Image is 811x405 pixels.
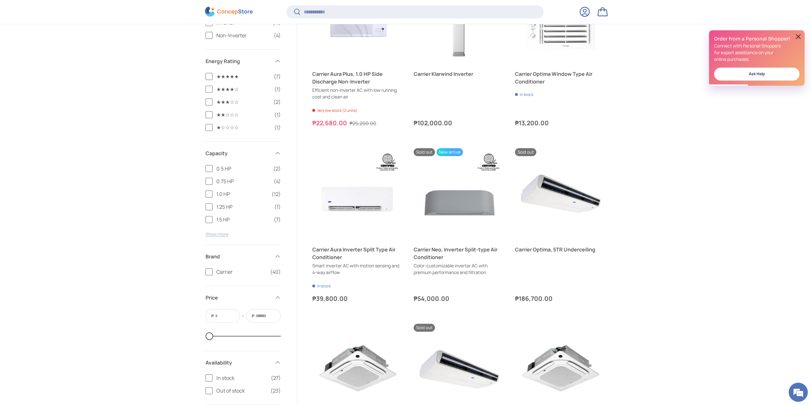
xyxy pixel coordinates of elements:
a: Carrier Aura Inverter Split Type Air Conditioner [312,246,403,261]
a: Ask Help [714,68,800,81]
span: (12) [272,190,281,198]
h2: Order from a Personal Shopper! [714,35,800,42]
div: Chat with us now [33,36,107,44]
span: Brand [206,253,271,260]
span: ★★★★★ [216,73,270,80]
span: ★★☆☆☆ [216,111,271,119]
div: Minimize live chat window [105,3,120,18]
span: (40) [270,268,281,276]
span: Non-Inverter [216,32,270,39]
span: (1) [274,85,281,93]
summary: Brand [206,245,281,268]
span: Sold out [515,148,536,156]
span: 0.75 HP [216,177,270,185]
span: ★★★☆☆ [216,98,270,106]
span: (27) [271,374,281,382]
img: ConcepStore [205,7,253,17]
span: Sold out [414,148,435,156]
summary: Price [206,286,281,309]
span: 1.0 HP [216,190,268,198]
textarea: Type your message and hit 'Enter' [3,174,121,196]
span: (4) [274,32,281,39]
button: Show more [206,231,228,237]
span: (7) [274,73,281,80]
span: New arrival [437,148,463,156]
span: - [242,312,244,320]
span: ₱ [251,313,255,319]
span: (2) [273,98,281,106]
span: Capacity [206,149,271,157]
span: (1) [274,203,281,211]
span: (4) [274,177,281,185]
span: ★★★★☆ [216,85,271,93]
a: Carrier Neo, Inverter Split-type Air Conditioner [414,148,505,239]
span: ₱ [211,313,214,319]
span: We're online! [37,80,88,145]
span: (7) [274,216,281,223]
span: ★☆☆☆☆ [216,124,271,131]
span: (1) [274,124,281,131]
img: carrier-optima-5tr-underceiling-aircon-unit-full-view-concepstore [515,148,606,239]
a: Carrier Optima, 5TR Underceiling [515,148,606,239]
span: Energy Rating [206,57,271,65]
summary: Energy Rating [206,50,281,73]
summary: Capacity [206,142,281,165]
a: Carrier Optima Window Type Air Conditioner [515,70,606,85]
a: Carrier Klarwind Inverter [414,70,505,78]
span: Carrier [216,268,266,276]
a: Carrier Optima, 5TR Underceiling [515,246,606,253]
span: Price [206,294,271,301]
a: Carrier Neo, Inverter Split-type Air Conditioner [414,246,505,261]
span: (23) [271,387,281,394]
a: Carrier Aura Plus, 1.0 HP Side Discharge Non-Inverter [312,70,403,85]
span: 1.25 HP [216,203,271,211]
span: 0.5 HP [216,165,270,172]
span: (2) [273,165,281,172]
span: Out of stock [216,387,267,394]
span: 1.5 HP [216,216,270,223]
p: Connect with Personal Shoppers for expert assistance on your online purchases. [714,42,800,62]
span: Sold out [414,324,435,332]
a: Carrier Aura Inverter Split Type Air Conditioner [312,148,403,239]
summary: Availability [206,351,281,374]
span: In stock [216,374,267,382]
span: (1) [274,111,281,119]
span: Availability [206,359,271,366]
